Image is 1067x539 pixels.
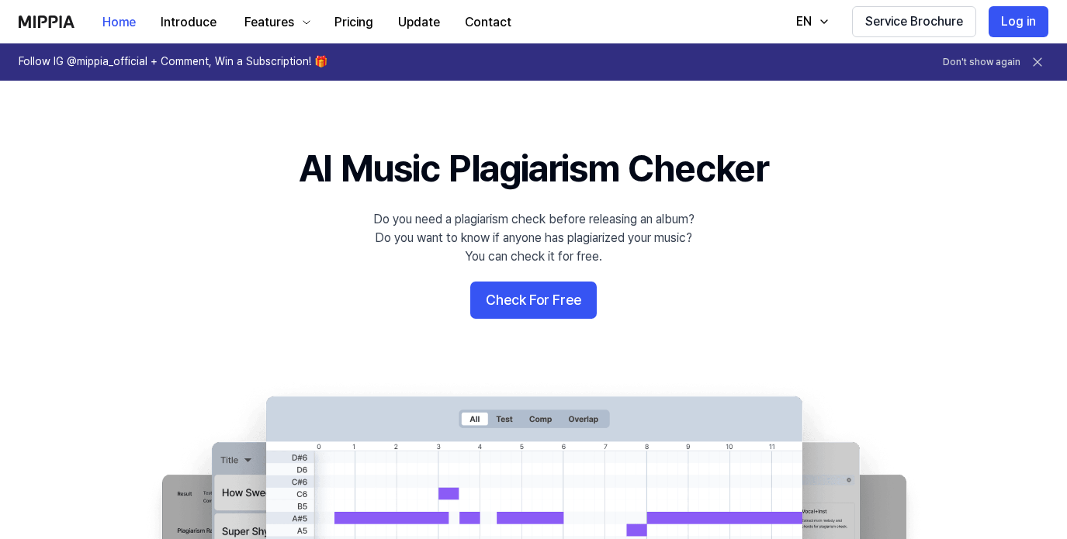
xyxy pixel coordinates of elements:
button: Home [90,7,148,38]
button: Log in [989,6,1048,37]
button: Introduce [148,7,229,38]
a: Home [90,1,148,43]
button: Don't show again [943,56,1020,69]
button: Update [386,7,452,38]
div: Do you need a plagiarism check before releasing an album? Do you want to know if anyone has plagi... [373,210,695,266]
button: Service Brochure [852,6,976,37]
div: Features [241,13,297,32]
h1: AI Music Plagiarism Checker [299,143,768,195]
div: EN [793,12,815,31]
h1: Follow IG @mippia_official + Comment, Win a Subscription! 🎁 [19,54,327,70]
button: Contact [452,7,524,38]
button: EN [781,6,840,37]
button: Pricing [322,7,386,38]
button: Check For Free [470,282,597,319]
button: Features [229,7,322,38]
a: Update [386,1,452,43]
img: logo [19,16,74,28]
